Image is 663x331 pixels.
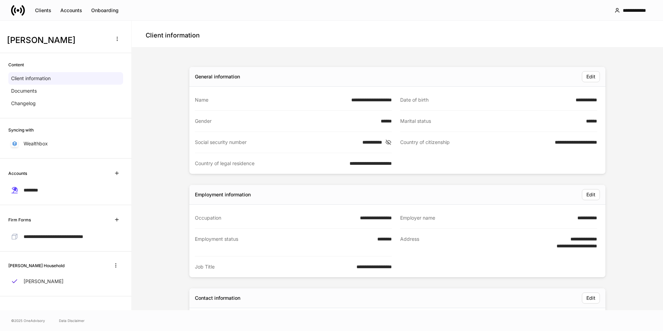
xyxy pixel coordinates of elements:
[195,96,347,103] div: Name
[8,170,27,177] h6: Accounts
[11,87,37,94] p: Documents
[195,160,345,167] div: Country of legal residence
[586,74,595,79] div: Edit
[35,8,51,13] div: Clients
[8,217,31,223] h6: Firm Forms
[400,236,552,249] div: Address
[8,72,123,85] a: Client information
[400,96,571,103] div: Date of birth
[87,5,123,16] button: Onboarding
[195,236,373,249] div: Employment status
[195,214,356,221] div: Occupation
[8,262,64,269] h6: [PERSON_NAME] Household
[91,8,119,13] div: Onboarding
[8,61,24,68] h6: Content
[400,139,551,146] div: Country of citizenship
[8,85,123,97] a: Documents
[195,73,240,80] div: General information
[24,278,63,285] p: [PERSON_NAME]
[7,35,107,46] h3: [PERSON_NAME]
[582,292,600,304] button: Edit
[582,71,600,82] button: Edit
[195,139,358,146] div: Social security number
[59,318,85,323] a: Data Disclaimer
[31,5,56,16] button: Clients
[195,118,377,125] div: Gender
[195,295,240,302] div: Contact information
[400,214,573,221] div: Employer name
[146,31,200,40] h4: Client information
[195,263,352,270] div: Job Title
[11,100,36,107] p: Changelog
[8,127,34,133] h6: Syncing with
[24,140,48,147] p: Wealthbox
[56,5,87,16] button: Accounts
[195,191,251,198] div: Employment information
[586,192,595,197] div: Edit
[60,8,82,13] div: Accounts
[11,318,45,323] span: © 2025 OneAdvisory
[8,137,123,150] a: Wealthbox
[11,75,51,82] p: Client information
[582,189,600,200] button: Edit
[400,118,582,125] div: Marital status
[586,296,595,300] div: Edit
[8,275,123,288] a: [PERSON_NAME]
[8,97,123,110] a: Changelog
